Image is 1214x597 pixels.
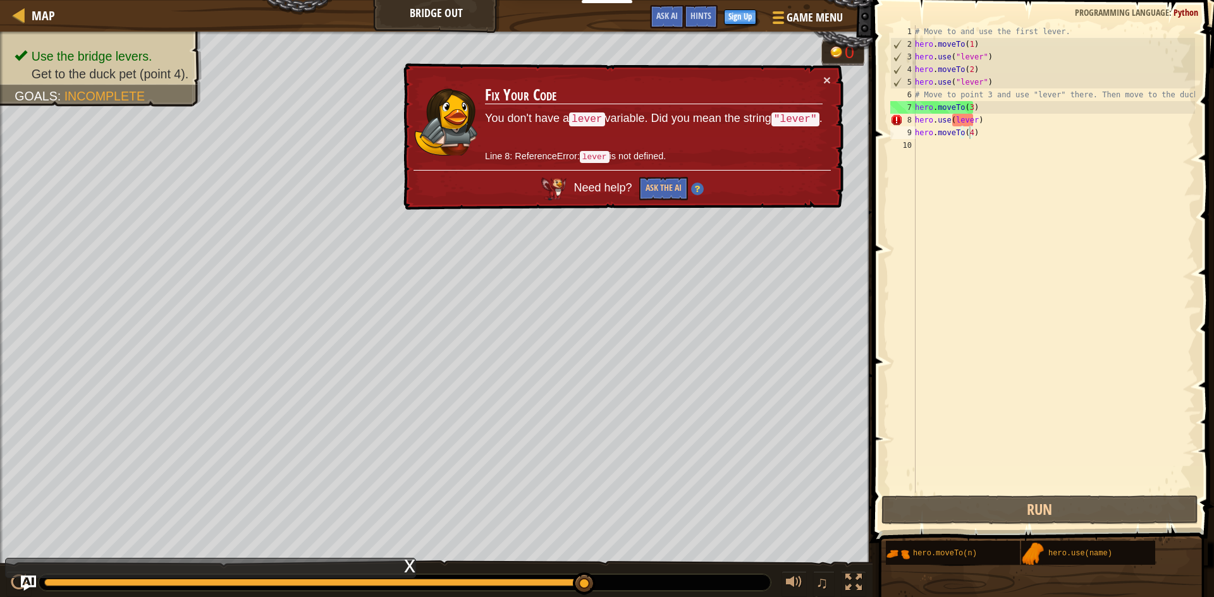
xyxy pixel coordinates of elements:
[1075,6,1169,18] span: Programming language
[891,63,916,76] div: 4
[881,495,1198,524] button: Run
[485,150,823,164] p: Line 8: ReferenceError: is not defined.
[771,112,819,126] code: "lever"
[404,558,415,571] div: x
[845,44,857,61] div: 0
[690,9,711,21] span: Hints
[891,38,916,51] div: 2
[569,112,605,126] code: lever
[1021,542,1045,566] img: portrait.png
[15,65,188,83] li: Get to the duck pet (point 4).
[6,571,32,597] button: Ctrl + P: Play
[656,9,678,21] span: Ask AI
[574,182,635,195] span: Need help?
[823,73,831,87] button: ×
[414,87,477,157] img: duck_illia.png
[64,89,145,103] span: Incomplete
[813,571,835,597] button: ♫
[890,101,916,114] div: 7
[724,9,756,25] button: Sign Up
[580,151,610,163] code: lever
[890,126,916,139] div: 9
[15,47,188,65] li: Use the bridge levers.
[890,25,916,38] div: 1
[890,139,916,152] div: 10
[21,576,36,591] button: Ask AI
[639,177,688,200] button: Ask the AI
[485,111,823,127] p: You don't have a variable. Did you mean the string .
[541,178,567,200] img: AI
[891,76,916,88] div: 5
[816,573,828,592] span: ♫
[25,7,55,24] a: Map
[32,49,152,63] span: Use the bridge levers.
[782,571,807,597] button: Adjust volume
[1174,6,1198,18] span: Python
[32,67,188,81] span: Get to the duck pet (point 4).
[821,39,864,66] div: Team 'humans' has 0 gold.
[841,571,866,597] button: Toggle fullscreen
[691,183,704,195] img: Hint
[913,549,977,558] span: hero.moveTo(n)
[58,89,64,103] span: :
[787,9,843,26] span: Game Menu
[890,88,916,101] div: 6
[890,114,916,126] div: 8
[650,5,684,28] button: Ask AI
[15,89,58,103] span: Goals
[886,542,910,566] img: portrait.png
[485,87,823,104] h3: Fix Your Code
[1048,549,1112,558] span: hero.use(name)
[32,7,55,24] span: Map
[1169,6,1174,18] span: :
[891,51,916,63] div: 3
[763,5,850,35] button: Game Menu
